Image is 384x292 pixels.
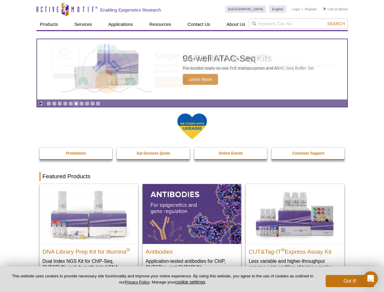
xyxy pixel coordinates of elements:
[43,258,135,276] p: Dual Index NGS Kit for ChIP-Seq, CUT&RUN, and ds methylated DNA assays.
[63,101,67,106] a: Go to slide 4
[137,151,170,155] strong: Epi-Services Quote
[183,54,315,63] h2: 96-well ATAC-Seq
[146,19,175,30] a: Resources
[326,275,374,287] button: Got it!
[325,21,347,26] button: Search
[292,7,300,11] a: Login
[272,148,345,159] a: Customer Support
[363,271,378,286] div: Open Intercom Messenger
[249,19,348,29] input: Keyword, Cat. No.
[177,113,207,140] img: We Stand With Ukraine
[246,184,344,276] a: CUT&Tag-IT® Express Assay Kit CUT&Tag-IT®Express Assay Kit Less variable and higher-throughput ge...
[96,101,100,106] a: Go to slide 10
[323,7,326,10] img: Your Cart
[183,65,315,71] p: Pre-loaded ready-to-use Tn5 transposomes and ATAC-Seq Buffer Set.
[117,148,190,159] a: Epi-Services Quote
[71,19,96,30] a: Services
[68,101,73,106] a: Go to slide 5
[47,101,51,106] a: Go to slide 1
[38,101,43,106] a: Toggle autoplay
[175,279,205,284] button: cookie settings
[40,184,138,244] img: DNA Library Prep Kit for Illumina
[219,151,243,155] strong: Online Events
[126,247,130,252] sup: ®
[105,19,137,30] a: Applications
[69,47,145,92] img: Active Motif Kit photo
[66,151,86,155] strong: Promotions
[323,5,348,13] li: (0 items)
[327,21,345,26] span: Search
[194,148,268,159] a: Online Events
[43,246,135,255] h2: DNA Library Prep Kit for Illumina
[184,19,214,30] a: Contact Us
[146,258,238,270] p: Application-tested antibodies for ChIP, CUT&Tag, and CUT&RUN.
[40,148,113,159] a: Promotions
[302,5,303,13] li: |
[143,184,241,244] img: All Antibodies
[281,247,285,252] sup: ®
[305,7,317,11] a: Register
[40,184,138,282] a: DNA Library Prep Kit for Illumina DNA Library Prep Kit for Illumina® Dual Index NGS Kit for ChIP-...
[125,280,149,284] a: Privacy Policy
[323,7,334,11] a: Cart
[10,273,316,285] p: This website uses cookies to provide necessary site functionality and improve your online experie...
[40,172,345,181] h2: Featured Products
[292,151,324,155] strong: Customer Support
[246,184,344,244] img: CUT&Tag-IT® Express Assay Kit
[269,5,286,13] a: English
[37,39,347,99] a: Active Motif Kit photo 96-well ATAC-Seq Pre-loaded ready-to-use Tn5 transposomes and ATAC-Seq Buf...
[225,5,266,13] a: [GEOGRAPHIC_DATA]
[249,246,341,255] h2: CUT&Tag-IT Express Assay Kit
[183,74,218,85] span: Learn More
[223,19,249,30] a: About Us
[57,101,62,106] a: Go to slide 3
[37,39,347,99] article: 96-well ATAC-Seq
[146,246,238,255] h2: Antibodies
[52,101,57,106] a: Go to slide 2
[74,101,78,106] a: Go to slide 6
[36,19,62,30] a: Products
[90,101,95,106] a: Go to slide 9
[100,7,161,13] h2: Enabling Epigenetics Research
[79,101,84,106] a: Go to slide 7
[249,258,341,270] p: Less variable and higher-throughput genome-wide profiling of histone marks​.
[143,184,241,276] a: All Antibodies Antibodies Application-tested antibodies for ChIP, CUT&Tag, and CUT&RUN.
[85,101,89,106] a: Go to slide 8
